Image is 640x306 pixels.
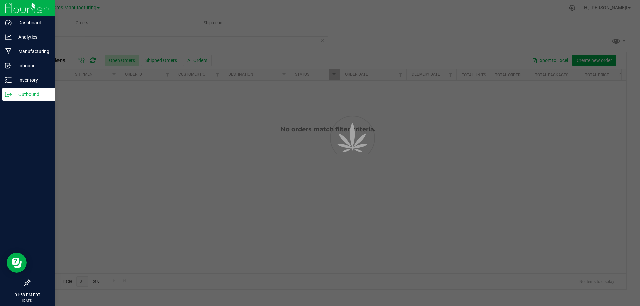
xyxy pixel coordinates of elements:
[5,62,12,69] inline-svg: Inbound
[12,19,52,27] p: Dashboard
[7,253,27,273] iframe: Resource center
[5,19,12,26] inline-svg: Dashboard
[5,91,12,98] inline-svg: Outbound
[3,298,52,303] p: [DATE]
[12,47,52,55] p: Manufacturing
[12,62,52,70] p: Inbound
[5,48,12,55] inline-svg: Manufacturing
[12,33,52,41] p: Analytics
[3,292,52,298] p: 01:58 PM EDT
[5,34,12,40] inline-svg: Analytics
[5,77,12,83] inline-svg: Inventory
[12,76,52,84] p: Inventory
[12,90,52,98] p: Outbound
